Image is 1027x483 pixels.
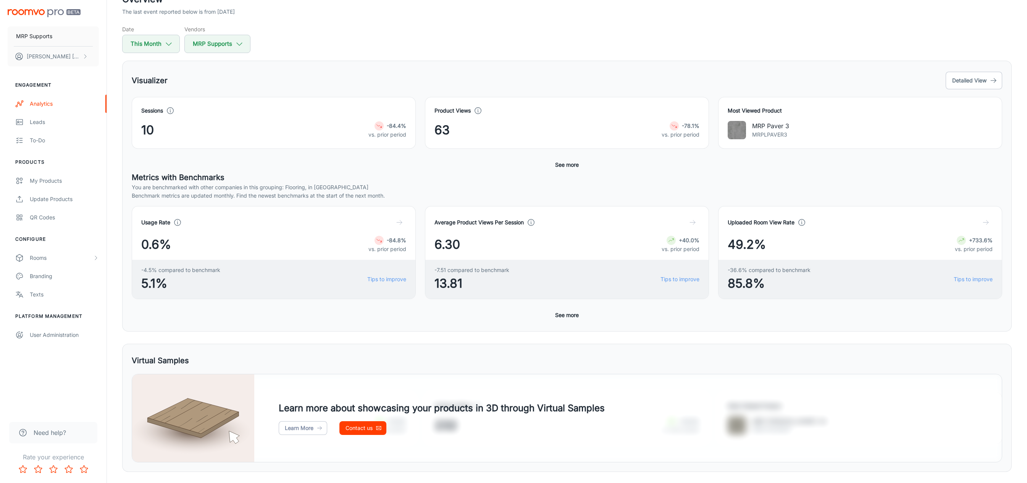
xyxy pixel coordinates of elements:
p: Benchmark metrics are updated monthly. Find the newest benchmarks at the start of the next month. [132,192,1002,200]
button: Rate 4 star [61,462,76,477]
div: To-do [30,136,99,145]
img: MRP Paver 3 [728,121,746,139]
p: vs. prior period [955,245,993,253]
h4: Most Viewed Product [728,106,993,115]
span: 6.30 [434,235,460,254]
div: Rooms [30,254,93,262]
p: vs. prior period [368,130,406,139]
p: MRP Supports [16,32,52,40]
p: vs. prior period [368,245,406,253]
span: 13.81 [434,274,509,293]
h5: Visualizer [132,75,168,86]
span: 85.8% [728,274,811,293]
div: User Administration [30,331,99,339]
p: vs. prior period [662,130,699,139]
a: Learn More [279,421,327,435]
h5: Date [122,25,180,33]
a: Tips to improve [954,275,993,283]
h4: Average Product Views Per Session [434,218,524,227]
button: See more [552,308,582,322]
div: My Products [30,177,99,185]
button: See more [552,158,582,172]
div: Leads [30,118,99,126]
p: vs. prior period [662,245,699,253]
span: -36.6% compared to benchmark [728,266,811,274]
div: Texts [30,290,99,299]
a: Tips to improve [660,275,699,283]
div: QR Codes [30,213,99,222]
h4: Learn more about showcasing your products in 3D through Virtual Samples [279,401,605,415]
span: 63 [434,121,450,139]
p: MRPLPAVER3 [752,130,789,139]
a: Contact us [339,421,386,435]
button: MRP Supports [8,26,99,46]
span: 49.2% [728,235,766,254]
span: 10 [141,121,154,139]
a: Tips to improve [367,275,406,283]
button: Detailed View [946,72,1002,89]
p: [PERSON_NAME] [PERSON_NAME] [27,52,81,61]
button: MRP Supports [184,35,250,53]
div: Branding [30,272,99,280]
img: Roomvo PRO Beta [8,9,81,17]
span: 5.1% [141,274,220,293]
button: [PERSON_NAME] [PERSON_NAME] [8,47,99,66]
h4: Sessions [141,106,163,115]
p: MRP Paver 3 [752,121,789,130]
button: Rate 1 star [15,462,31,477]
button: This Month [122,35,180,53]
h4: Uploaded Room View Rate [728,218,794,227]
button: Rate 3 star [46,462,61,477]
p: Rate your experience [6,452,100,462]
button: Rate 2 star [31,462,46,477]
div: Analytics [30,100,99,108]
strong: -84.8% [387,237,406,243]
h5: Metrics with Benchmarks [132,172,1002,183]
strong: +733.6% [969,237,993,243]
span: 0.6% [141,235,171,254]
h4: Usage Rate [141,218,170,227]
h4: Product Views [434,106,471,115]
span: Need help? [34,428,66,437]
p: The last event reported below is from [DATE] [122,8,235,16]
strong: -84.4% [387,122,406,129]
span: -7.51 compared to benchmark [434,266,509,274]
h5: Vendors [184,25,250,33]
div: Update Products [30,195,99,203]
h5: Virtual Samples [132,355,189,366]
p: You are benchmarked with other companies in this grouping: Flooring, in [GEOGRAPHIC_DATA] [132,183,1002,192]
span: -4.5% compared to benchmark [141,266,220,274]
button: Rate 5 star [76,462,92,477]
strong: -78.1% [682,122,699,129]
strong: +40.0% [679,237,699,243]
